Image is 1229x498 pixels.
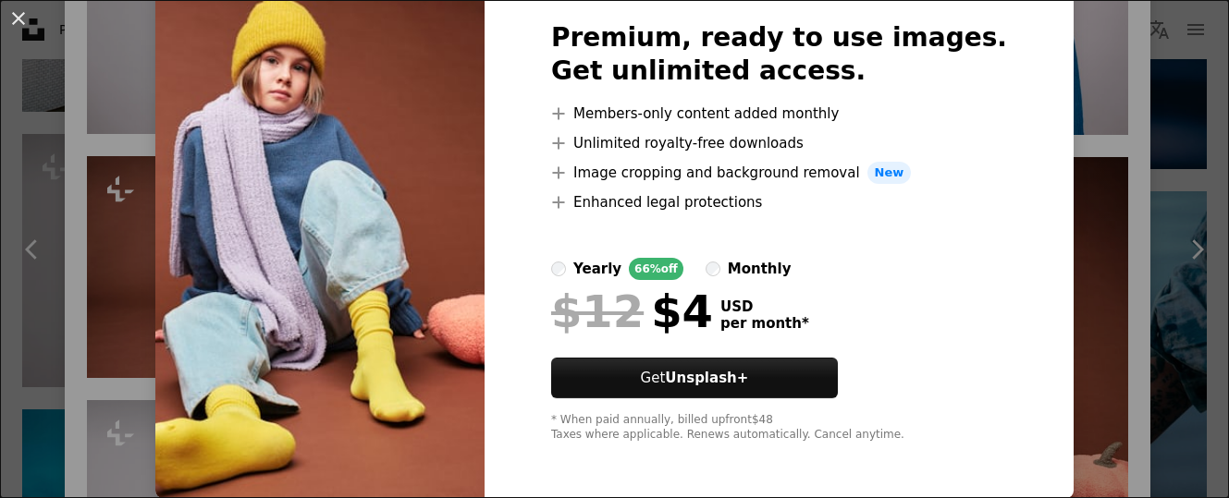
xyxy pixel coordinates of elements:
div: yearly [573,258,621,280]
h2: Premium, ready to use images. Get unlimited access. [551,21,1007,88]
div: monthly [728,258,792,280]
span: per month * [720,315,809,332]
div: 66% off [629,258,683,280]
li: Image cropping and background removal [551,162,1007,184]
div: $4 [551,287,713,335]
span: USD [720,298,809,315]
input: monthly [706,261,720,276]
li: Enhanced legal protections [551,191,1007,213]
li: Members-only content added monthly [551,103,1007,125]
span: $12 [551,287,644,335]
strong: Unsplash+ [665,370,748,386]
li: Unlimited royalty-free downloads [551,132,1007,154]
span: New [867,162,912,184]
input: yearly66%off [551,261,566,276]
div: * When paid annually, billed upfront $48 Taxes where applicable. Renews automatically. Cancel any... [551,413,1007,443]
button: GetUnsplash+ [551,358,838,398]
